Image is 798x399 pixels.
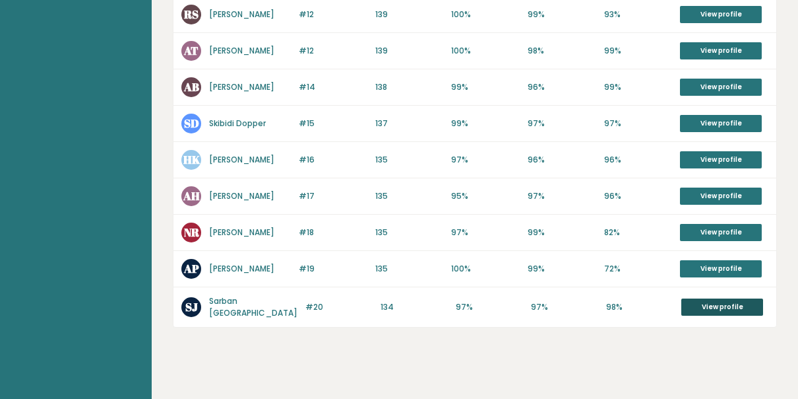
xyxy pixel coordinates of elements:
p: #19 [299,263,367,275]
text: NR [184,225,200,240]
p: 97% [451,154,520,166]
p: #12 [299,9,367,20]
p: 100% [451,263,520,275]
a: View profile [680,6,762,23]
p: 97% [456,301,523,313]
p: 97% [531,301,598,313]
text: RS [183,7,199,22]
p: 96% [604,190,673,202]
p: #12 [299,45,367,57]
p: 97% [604,118,673,129]
a: View profile [681,299,763,316]
p: #18 [299,227,367,238]
a: Sarban [GEOGRAPHIC_DATA] [209,295,297,318]
a: [PERSON_NAME] [209,9,274,20]
p: 135 [375,154,444,166]
p: 72% [604,263,673,275]
a: [PERSON_NAME] [209,263,274,274]
a: View profile [680,224,762,241]
text: SJ [185,299,198,314]
p: 99% [528,263,596,275]
p: 82% [604,227,673,238]
p: 135 [375,190,444,202]
p: 139 [375,45,444,57]
a: View profile [680,79,762,96]
a: View profile [680,42,762,59]
p: #16 [299,154,367,166]
a: Skibidi Dopper [209,118,266,129]
a: View profile [680,151,762,168]
p: #14 [299,81,367,93]
p: #20 [305,301,373,313]
p: 97% [451,227,520,238]
a: [PERSON_NAME] [209,227,274,238]
p: 137 [375,118,444,129]
p: 99% [604,45,673,57]
a: [PERSON_NAME] [209,190,274,201]
a: View profile [680,115,762,132]
p: 134 [381,301,448,313]
a: View profile [680,188,762,205]
text: AP [183,261,199,276]
p: 135 [375,263,444,275]
p: 96% [528,154,596,166]
text: HK [183,152,200,167]
a: [PERSON_NAME] [209,154,274,165]
p: 99% [451,81,520,93]
p: 96% [528,81,596,93]
a: [PERSON_NAME] [209,81,274,92]
p: 100% [451,45,520,57]
text: AT [183,43,199,58]
p: 98% [528,45,596,57]
p: 97% [528,118,596,129]
p: 99% [528,227,596,238]
a: [PERSON_NAME] [209,45,274,56]
p: 139 [375,9,444,20]
p: 99% [451,118,520,129]
a: View profile [680,260,762,277]
p: 138 [375,81,444,93]
text: AB [183,79,199,94]
text: SD [184,116,199,131]
p: 95% [451,190,520,202]
p: #15 [299,118,367,129]
p: #17 [299,190,367,202]
p: 99% [604,81,673,93]
p: 97% [528,190,596,202]
p: 93% [604,9,673,20]
p: 98% [606,301,673,313]
p: 96% [604,154,673,166]
text: AH [183,188,200,203]
p: 99% [528,9,596,20]
p: 135 [375,227,444,238]
p: 100% [451,9,520,20]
